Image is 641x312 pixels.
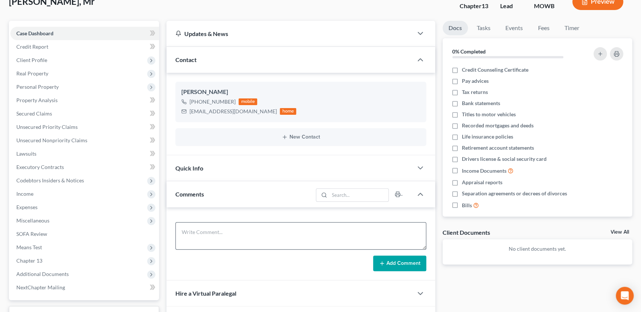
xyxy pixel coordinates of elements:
[611,230,629,235] a: View All
[239,98,257,105] div: mobile
[10,147,159,160] a: Lawsuits
[462,133,513,140] span: Life insurance policies
[462,66,528,74] span: Credit Counseling Certificate
[16,217,49,224] span: Miscellaneous
[452,48,486,55] strong: 0% Completed
[175,165,203,172] span: Quick Info
[462,88,488,96] span: Tax returns
[500,2,522,10] div: Lead
[16,231,47,237] span: SOFA Review
[329,189,388,201] input: Search...
[481,2,488,9] span: 13
[181,134,420,140] button: New Contact
[532,21,556,35] a: Fees
[471,21,496,35] a: Tasks
[175,56,197,63] span: Contact
[175,30,404,38] div: Updates & News
[16,257,42,264] span: Chapter 13
[16,43,48,50] span: Credit Report
[10,134,159,147] a: Unsecured Nonpriority Claims
[462,155,547,163] span: Drivers license & social security card
[16,177,84,183] span: Codebtors Insiders & Notices
[280,108,296,115] div: home
[499,21,529,35] a: Events
[443,228,490,236] div: Client Documents
[16,271,69,277] span: Additional Documents
[462,202,472,209] span: Bills
[16,30,54,36] span: Case Dashboard
[10,40,159,53] a: Credit Report
[10,94,159,107] a: Property Analysis
[443,21,468,35] a: Docs
[462,144,534,152] span: Retirement account statements
[462,100,500,107] span: Bank statements
[16,244,42,250] span: Means Test
[10,107,159,120] a: Secured Claims
[16,84,59,90] span: Personal Property
[534,2,560,10] div: MOWB
[16,284,65,290] span: NextChapter Mailing
[16,97,58,103] span: Property Analysis
[462,179,502,186] span: Appraisal reports
[190,108,277,115] div: [EMAIL_ADDRESS][DOMAIN_NAME]
[559,21,585,35] a: Timer
[616,287,634,305] div: Open Intercom Messenger
[449,245,626,253] p: No client documents yet.
[16,137,87,143] span: Unsecured Nonpriority Claims
[10,281,159,294] a: NextChapter Mailing
[10,160,159,174] a: Executory Contracts
[462,167,506,175] span: Income Documents
[175,290,236,297] span: Hire a Virtual Paralegal
[175,191,204,198] span: Comments
[462,122,534,129] span: Recorded mortgages and deeds
[181,88,420,97] div: [PERSON_NAME]
[16,70,48,77] span: Real Property
[462,111,516,118] span: Titles to motor vehicles
[16,57,47,63] span: Client Profile
[16,110,52,117] span: Secured Claims
[16,124,78,130] span: Unsecured Priority Claims
[16,164,64,170] span: Executory Contracts
[10,27,159,40] a: Case Dashboard
[16,204,38,210] span: Expenses
[459,2,488,10] div: Chapter
[373,256,426,271] button: Add Comment
[16,150,36,157] span: Lawsuits
[462,77,489,85] span: Pay advices
[462,190,567,197] span: Separation agreements or decrees of divorces
[190,98,236,105] div: [PHONE_NUMBER]
[10,120,159,134] a: Unsecured Priority Claims
[10,227,159,241] a: SOFA Review
[16,191,33,197] span: Income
